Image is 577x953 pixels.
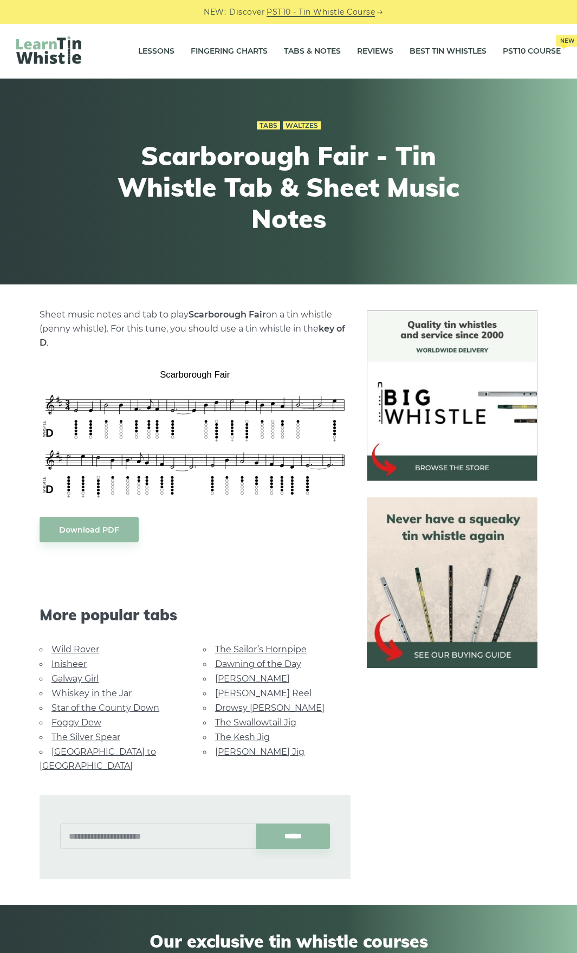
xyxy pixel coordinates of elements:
[189,309,266,320] strong: Scarborough Fair
[16,36,81,64] img: LearnTinWhistle.com
[503,38,561,65] a: PST10 CourseNew
[215,659,301,669] a: Dawning of the Day
[89,140,488,234] h1: Scarborough Fair - Tin Whistle Tab & Sheet Music Notes
[215,747,304,757] a: [PERSON_NAME] Jig
[367,310,537,481] img: BigWhistle Tin Whistle Store
[257,121,280,130] a: Tabs
[283,121,321,130] a: Waltzes
[40,308,351,350] p: Sheet music notes and tab to play on a tin whistle (penny whistle). For this tune, you should use...
[40,606,351,624] span: More popular tabs
[51,703,159,713] a: Star of the County Down
[215,644,307,654] a: The Sailor’s Hornpipe
[215,673,290,684] a: [PERSON_NAME]
[215,688,312,698] a: [PERSON_NAME] Reel
[40,747,156,771] a: [GEOGRAPHIC_DATA] to [GEOGRAPHIC_DATA]
[215,717,296,728] a: The Swallowtail Jig
[138,38,174,65] a: Lessons
[191,38,268,65] a: Fingering Charts
[284,38,341,65] a: Tabs & Notes
[215,732,270,742] a: The Kesh Jig
[410,38,487,65] a: Best Tin Whistles
[51,717,101,728] a: Foggy Dew
[51,644,99,654] a: Wild Rover
[215,703,325,713] a: Drowsy [PERSON_NAME]
[51,732,120,742] a: The Silver Spear
[51,688,132,698] a: Whiskey in the Jar
[51,659,87,669] a: Inisheer
[40,366,351,501] img: Scarborough Fair Tin Whistle Tab & Sheet Music
[51,673,99,684] a: Galway Girl
[16,931,561,951] span: Our exclusive tin whistle courses
[357,38,393,65] a: Reviews
[40,517,139,542] a: Download PDF
[367,497,537,668] img: tin whistle buying guide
